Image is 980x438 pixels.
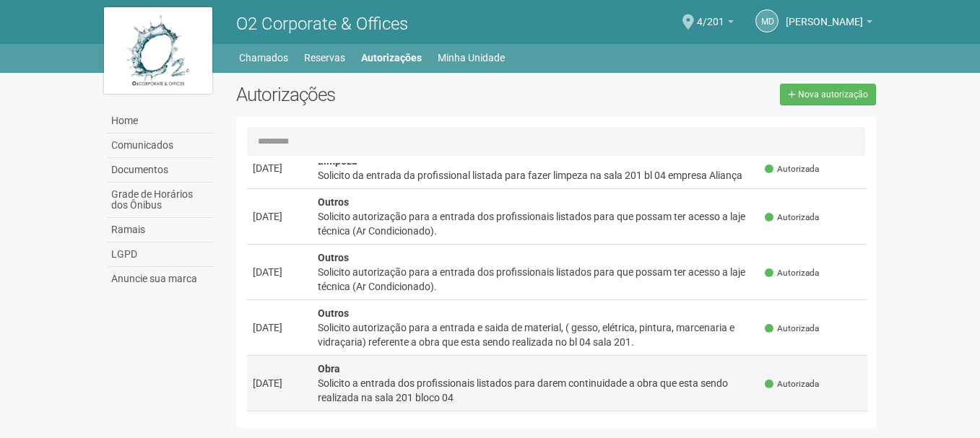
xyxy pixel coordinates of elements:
[253,320,306,335] div: [DATE]
[108,158,214,183] a: Documentos
[697,18,734,30] a: 4/201
[765,163,819,175] span: Autorizada
[304,48,345,68] a: Reservas
[236,14,408,34] span: O2 Corporate & Offices
[253,209,306,224] div: [DATE]
[361,48,422,68] a: Autorizações
[765,267,819,279] span: Autorizada
[318,168,754,183] div: Solicito da entrada da profissional listada para fazer limpeza na sala 201 bl 04 empresa Aliança
[318,155,357,167] strong: Limpeza
[318,209,754,238] div: Solicito autorização para a entrada dos profissionais listados para que possam ter acesso a laje ...
[318,307,349,319] strong: Outros
[253,265,306,279] div: [DATE]
[318,265,754,294] div: Solicito autorização para a entrada dos profissionais listados para que possam ter acesso a laje ...
[108,242,214,267] a: LGPD
[798,89,868,100] span: Nova autorização
[108,133,214,158] a: Comunicados
[239,48,288,68] a: Chamados
[108,218,214,242] a: Ramais
[786,18,872,30] a: [PERSON_NAME]
[108,183,214,218] a: Grade de Horários dos Ônibus
[780,84,876,105] a: Nova autorização
[755,9,779,32] a: Md
[108,267,214,291] a: Anuncie sua marca
[438,48,505,68] a: Minha Unidade
[253,161,306,175] div: [DATE]
[236,84,545,105] h2: Autorizações
[765,323,819,335] span: Autorizada
[765,211,819,224] span: Autorizada
[318,363,340,375] strong: Obra
[318,252,349,263] strong: Outros
[318,196,349,208] strong: Outros
[318,320,754,349] div: Solicito autorização para a entrada e saida de material, ( gesso, elétrica, pintura, marcenaria e...
[104,7,212,94] img: logo.jpg
[318,376,754,405] div: Solicito a entrada dos profissionais listados para darem continuidade a obra que esta sendo reali...
[697,2,724,27] span: 4/201
[786,2,863,27] span: Marcelo de Andrade Ferreira
[253,376,306,390] div: [DATE]
[765,378,819,390] span: Autorizada
[108,109,214,133] a: Home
